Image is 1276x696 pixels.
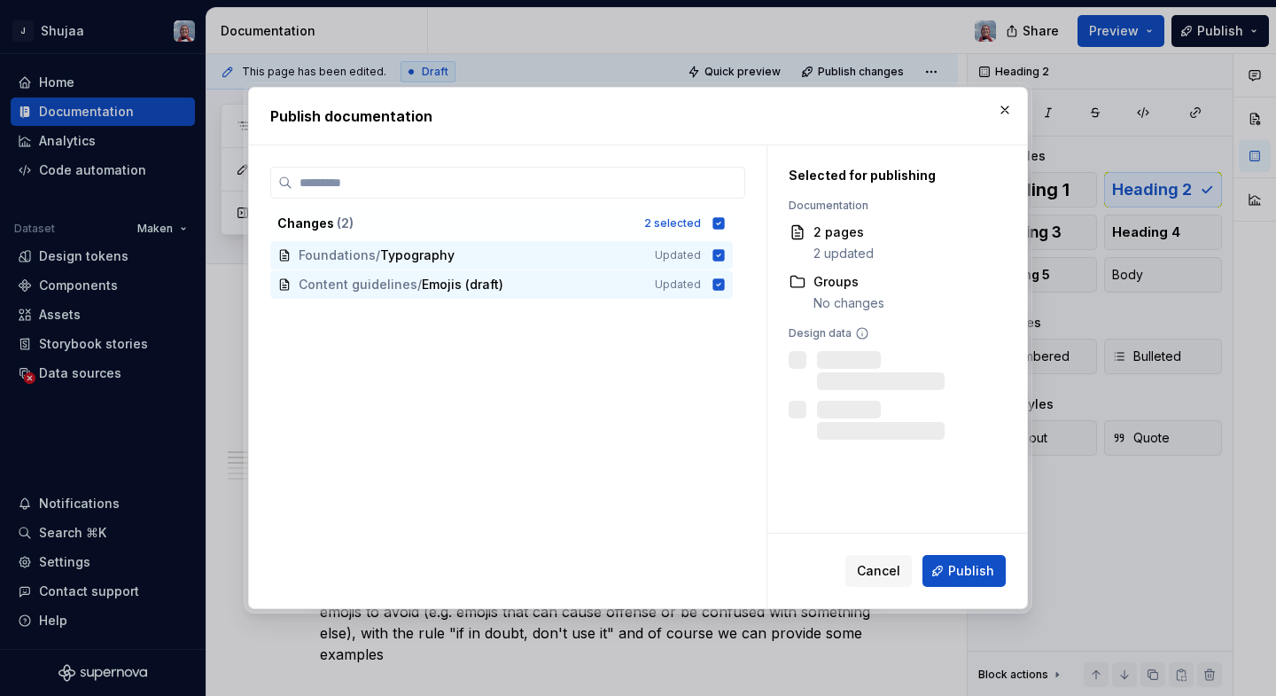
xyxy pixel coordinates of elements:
span: / [417,276,422,293]
span: Typography [380,246,455,264]
button: Cancel [845,555,912,587]
span: / [376,246,380,264]
span: ( 2 ) [337,215,354,231]
span: Cancel [857,562,900,580]
div: 2 updated [813,245,874,262]
div: Groups [813,273,884,291]
span: Updated [655,248,701,262]
div: No changes [813,294,884,312]
div: 2 pages [813,223,874,241]
span: Content guidelines [299,276,417,293]
div: Design data [789,326,997,340]
div: Selected for publishing [789,167,997,184]
span: Updated [655,278,701,292]
div: Changes [277,215,634,232]
span: Foundations [299,246,376,264]
h2: Publish documentation [270,106,1006,127]
div: Documentation [789,199,997,213]
button: Publish [922,555,1006,587]
div: 2 selected [644,216,701,231]
span: Emojis (draft) [422,276,503,293]
span: Publish [948,562,994,580]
